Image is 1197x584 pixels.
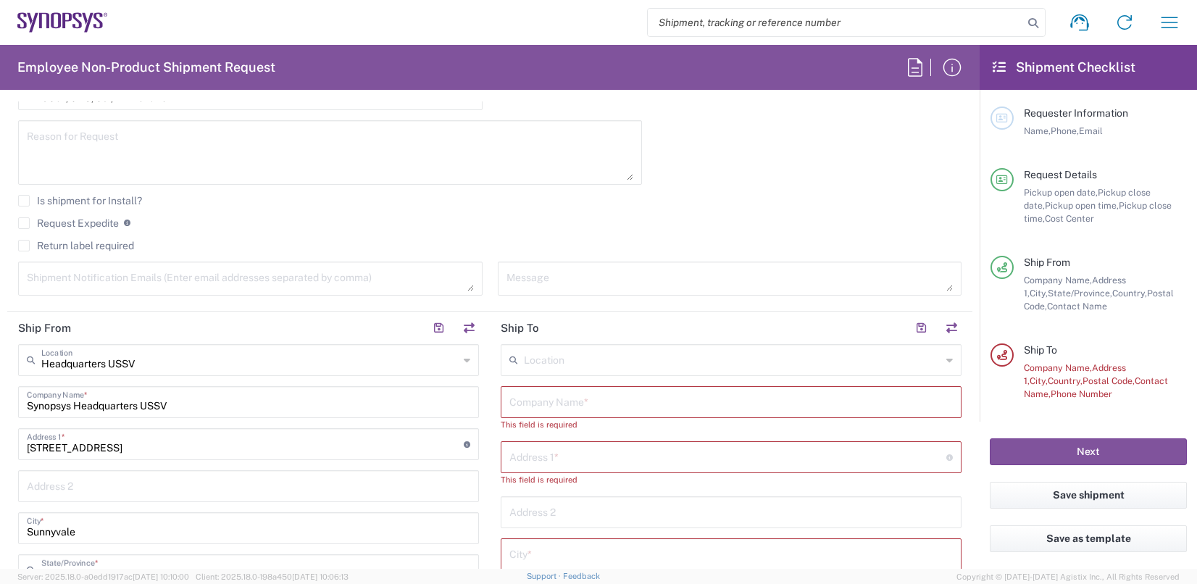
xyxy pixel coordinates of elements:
[1051,125,1079,136] span: Phone,
[18,321,71,335] h2: Ship From
[1045,200,1119,211] span: Pickup open time,
[993,59,1135,76] h2: Shipment Checklist
[133,572,189,581] span: [DATE] 10:10:00
[1024,107,1128,119] span: Requester Information
[1024,362,1092,373] span: Company Name,
[1024,187,1098,198] span: Pickup open date,
[648,9,1023,36] input: Shipment, tracking or reference number
[18,217,119,229] label: Request Expedite
[990,438,1187,465] button: Next
[1030,375,1048,386] span: City,
[18,240,134,251] label: Return label required
[17,59,275,76] h2: Employee Non-Product Shipment Request
[990,525,1187,552] button: Save as template
[501,321,539,335] h2: Ship To
[501,473,962,486] div: This field is required
[990,482,1187,509] button: Save shipment
[1048,288,1112,299] span: State/Province,
[1079,125,1103,136] span: Email
[1048,375,1083,386] span: Country,
[17,572,189,581] span: Server: 2025.18.0-a0edd1917ac
[18,195,142,207] label: Is shipment for Install?
[527,572,563,580] a: Support
[1045,213,1094,224] span: Cost Center
[292,572,349,581] span: [DATE] 10:06:13
[563,572,600,580] a: Feedback
[1051,388,1112,399] span: Phone Number
[956,570,1180,583] span: Copyright © [DATE]-[DATE] Agistix Inc., All Rights Reserved
[1112,288,1147,299] span: Country,
[1024,125,1051,136] span: Name,
[1083,375,1135,386] span: Postal Code,
[1024,344,1057,356] span: Ship To
[1024,256,1070,268] span: Ship From
[1047,301,1107,312] span: Contact Name
[1024,169,1097,180] span: Request Details
[1030,288,1048,299] span: City,
[501,418,962,431] div: This field is required
[196,572,349,581] span: Client: 2025.18.0-198a450
[1024,275,1092,285] span: Company Name,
